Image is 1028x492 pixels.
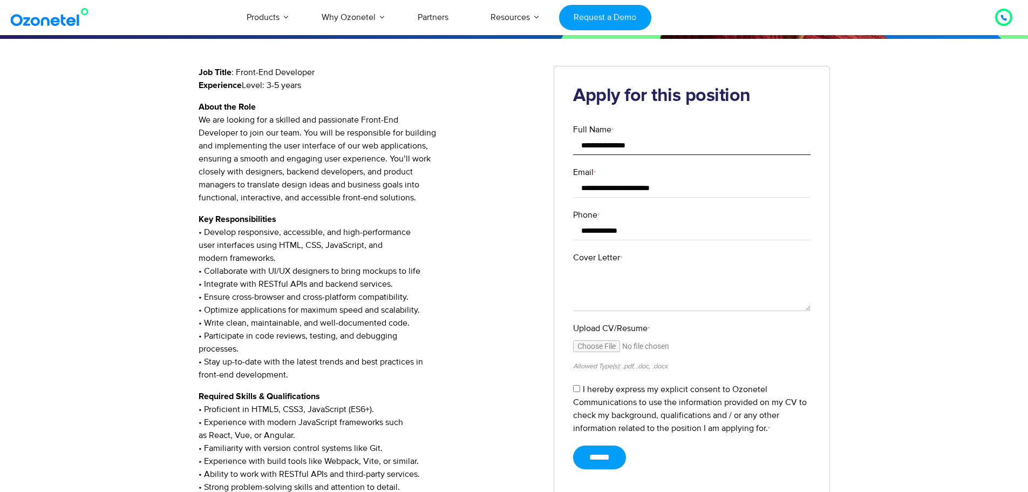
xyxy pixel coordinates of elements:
label: Phone [573,208,811,221]
strong: Required Skills & Qualifications [199,392,320,401]
strong: Experience [199,81,242,90]
label: Full Name [573,123,811,136]
strong: Job Title [199,68,232,77]
h2: Apply for this position [573,85,811,107]
p: We are looking for a skilled and passionate Front-End Developer to join our team. You will be res... [199,100,538,204]
label: I hereby express my explicit consent to Ozonetel Communications to use the information provided o... [573,384,807,434]
strong: Key Responsibilities [199,215,276,224]
p: • Develop responsive, accessible, and high-performance user interfaces using HTML, CSS, JavaScrip... [199,213,538,381]
label: Cover Letter [573,251,811,264]
strong: About the Role [199,103,256,111]
p: : Front-End Developer Level: 3-5 years [199,66,538,92]
label: Upload CV/Resume [573,322,811,335]
label: Email [573,166,811,179]
small: Allowed Type(s): .pdf, .doc, .docx [573,362,668,370]
a: Request a Demo [559,5,651,30]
